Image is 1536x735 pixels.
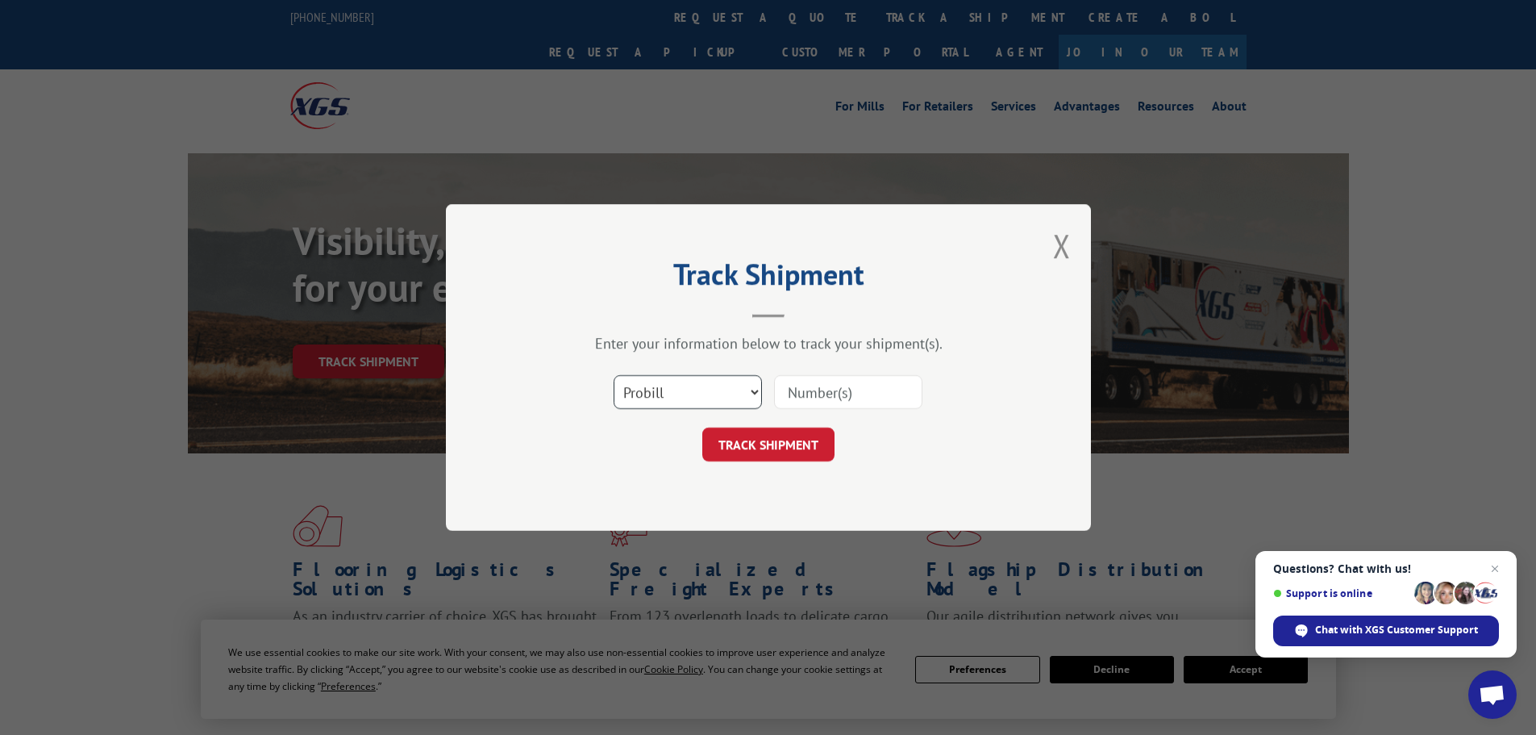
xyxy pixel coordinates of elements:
[702,428,835,461] button: TRACK SHIPMENT
[1485,559,1505,578] span: Close chat
[1315,623,1478,637] span: Chat with XGS Customer Support
[1273,616,1499,646] div: Chat with XGS Customer Support
[527,334,1010,353] div: Enter your information below to track your shipment(s).
[1468,670,1517,719] div: Open chat
[1273,587,1409,599] span: Support is online
[1053,224,1071,267] button: Close modal
[774,375,922,409] input: Number(s)
[1273,562,1499,575] span: Questions? Chat with us!
[527,263,1010,294] h2: Track Shipment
